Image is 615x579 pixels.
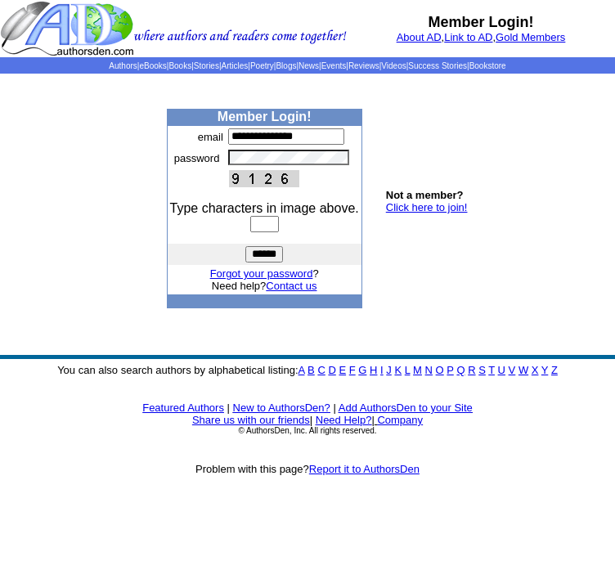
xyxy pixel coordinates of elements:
a: New to AuthorsDen? [233,402,330,414]
a: Bookstore [469,61,506,70]
font: email [198,131,223,143]
a: Y [541,364,548,376]
a: About AD [397,31,442,43]
a: Authors [109,61,137,70]
font: ? [210,267,319,280]
a: M [413,364,422,376]
a: News [299,61,319,70]
font: Type characters in image above. [170,201,359,215]
a: W [518,364,528,376]
a: D [328,364,335,376]
font: , , [397,31,566,43]
a: Forgot your password [210,267,313,280]
b: Member Login! [429,14,534,30]
a: eBooks [139,61,166,70]
a: Q [456,364,465,376]
a: E [339,364,346,376]
a: R [468,364,475,376]
a: Add AuthorsDen to your Site [339,402,473,414]
a: U [498,364,505,376]
a: L [405,364,411,376]
a: Report it to AuthorsDen [309,463,420,475]
a: Stories [194,61,219,70]
a: N [425,364,433,376]
a: O [436,364,444,376]
img: This Is CAPTCHA Image [229,170,299,187]
font: © AuthorsDen, Inc. All rights reserved. [238,426,376,435]
a: Company [377,414,423,426]
a: Share us with our friends [192,414,310,426]
a: T [488,364,495,376]
a: Poetry [250,61,274,70]
a: G [358,364,366,376]
b: Not a member? [386,189,464,201]
a: P [447,364,453,376]
a: B [307,364,315,376]
a: Success Stories [408,61,467,70]
font: Need help? [212,280,317,292]
a: A [299,364,305,376]
font: | [227,402,230,414]
a: X [532,364,539,376]
a: Articles [222,61,249,70]
a: Events [321,61,347,70]
a: C [317,364,325,376]
a: S [478,364,486,376]
a: Books [168,61,191,70]
a: Need Help? [316,414,372,426]
a: Z [551,364,558,376]
font: You can also search authors by alphabetical listing: [57,364,558,376]
a: F [349,364,356,376]
a: Videos [381,61,406,70]
a: Click here to join! [386,201,468,213]
a: Reviews [348,61,379,70]
b: Member Login! [218,110,312,123]
a: I [380,364,384,376]
a: K [394,364,402,376]
a: Contact us [266,280,316,292]
a: Link to AD [444,31,492,43]
a: Blogs [276,61,296,70]
font: password [174,152,220,164]
a: Featured Authors [142,402,224,414]
font: | [333,402,335,414]
font: | [310,414,312,426]
a: J [386,364,392,376]
a: V [509,364,516,376]
a: Gold Members [496,31,565,43]
font: | [371,414,423,426]
a: H [370,364,377,376]
font: Problem with this page? [195,463,420,475]
span: | | | | | | | | | | | | [109,61,505,70]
